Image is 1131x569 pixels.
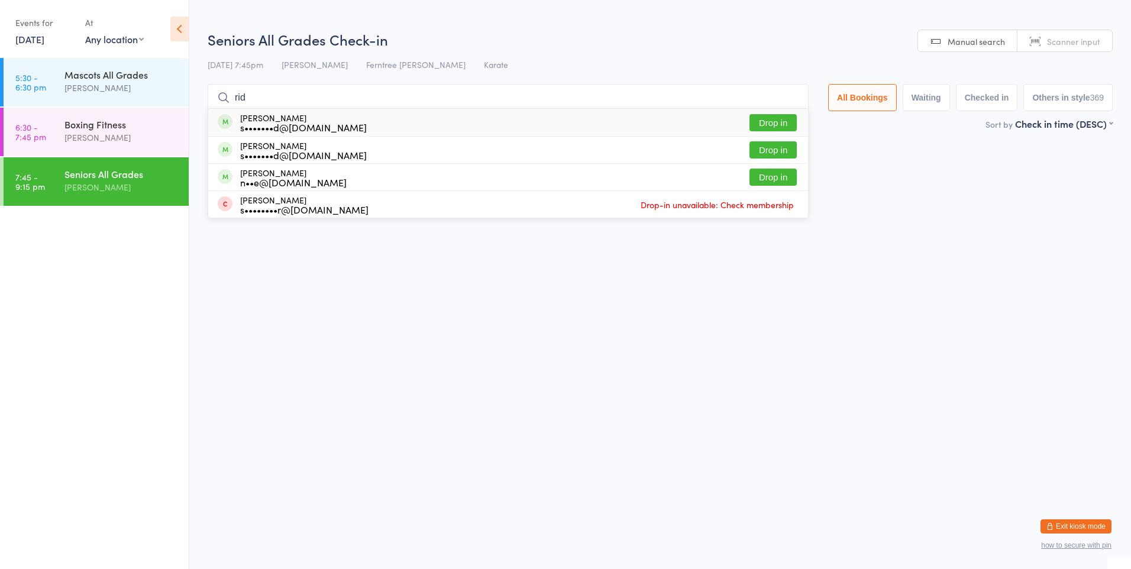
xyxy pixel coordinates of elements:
button: Exit kiosk mode [1040,519,1111,534]
div: [PERSON_NAME] [64,180,179,194]
button: Checked in [956,84,1018,111]
div: [PERSON_NAME] [240,168,347,187]
div: Boxing Fitness [64,118,179,131]
span: [DATE] 7:45pm [208,59,263,70]
button: Drop in [749,114,797,131]
button: Drop in [749,141,797,159]
span: Ferntree [PERSON_NAME] [366,59,466,70]
button: Others in style369 [1023,84,1113,111]
time: 7:45 - 9:15 pm [15,172,45,191]
div: s•••••••d@[DOMAIN_NAME] [240,122,367,132]
div: [PERSON_NAME] [240,113,367,132]
div: Events for [15,13,73,33]
label: Sort by [985,118,1013,130]
span: Drop-in unavailable: Check membership [638,196,797,214]
a: 5:30 -6:30 pmMascots All Grades[PERSON_NAME] [4,58,189,106]
a: [DATE] [15,33,44,46]
div: n••e@[DOMAIN_NAME] [240,177,347,187]
span: [PERSON_NAME] [282,59,348,70]
button: Waiting [903,84,950,111]
div: Seniors All Grades [64,167,179,180]
div: Any location [85,33,144,46]
button: All Bookings [828,84,897,111]
input: Search [208,84,809,111]
div: s•••••••d@[DOMAIN_NAME] [240,150,367,160]
div: [PERSON_NAME] [64,81,179,95]
h2: Seniors All Grades Check-in [208,30,1113,49]
a: 7:45 -9:15 pmSeniors All Grades[PERSON_NAME] [4,157,189,206]
div: [PERSON_NAME] [240,141,367,160]
button: Drop in [749,169,797,186]
div: [PERSON_NAME] [64,131,179,144]
span: Karate [484,59,508,70]
span: Manual search [948,35,1005,47]
div: At [85,13,144,33]
div: 369 [1090,93,1104,102]
div: s••••••••r@[DOMAIN_NAME] [240,205,369,214]
a: 6:30 -7:45 pmBoxing Fitness[PERSON_NAME] [4,108,189,156]
time: 6:30 - 7:45 pm [15,122,46,141]
span: Scanner input [1047,35,1100,47]
div: Mascots All Grades [64,68,179,81]
div: Check in time (DESC) [1015,117,1113,130]
div: [PERSON_NAME] [240,195,369,214]
button: how to secure with pin [1041,541,1111,549]
time: 5:30 - 6:30 pm [15,73,46,92]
